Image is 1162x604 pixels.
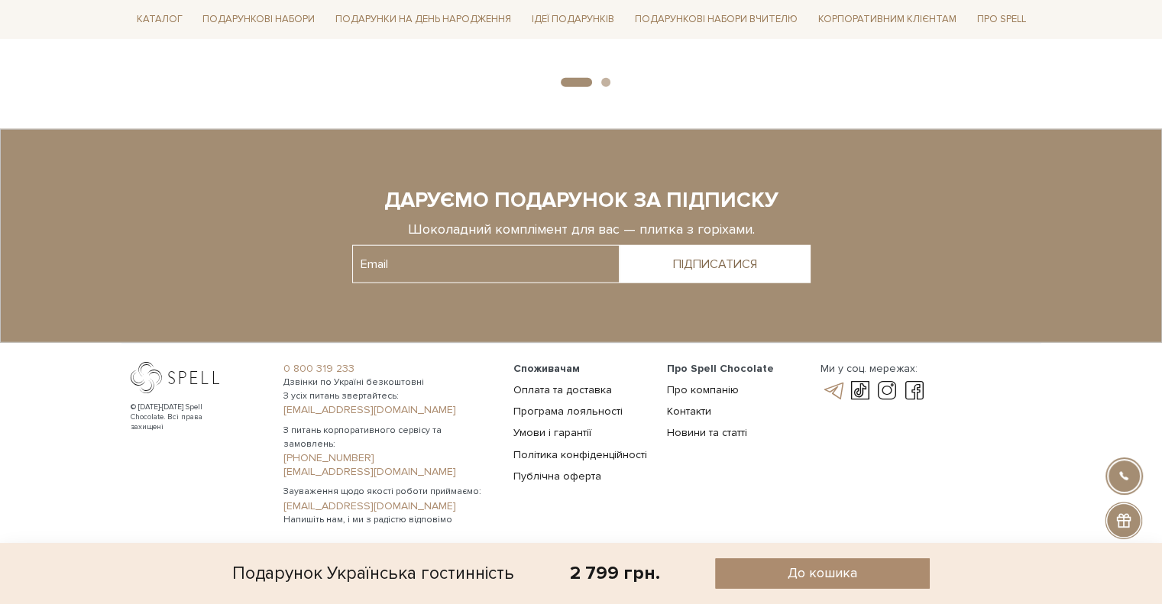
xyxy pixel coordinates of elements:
a: Про Spell [970,8,1031,31]
span: З усіх питань звертайтесь: [283,389,495,403]
div: 2 799 грн. [569,561,659,585]
span: Споживачам [513,362,580,375]
a: 0 800 319 233 [283,362,495,376]
span: Дзвінки по Україні безкоштовні [283,376,495,389]
a: Умови і гарантії [513,426,591,439]
a: telegram [820,382,846,400]
a: Політика конфіденційності [513,448,647,461]
a: Подарункові набори Вчителю [629,6,804,32]
div: Подарунок Українська гостинність [232,558,514,589]
a: Каталог [131,8,189,31]
a: Ідеї подарунків [526,8,620,31]
a: facebook [901,382,927,400]
span: Зауваження щодо якості роботи приймаємо: [283,485,495,499]
a: Про компанію [667,383,739,396]
a: [EMAIL_ADDRESS][DOMAIN_NAME] [283,403,495,417]
a: [EMAIL_ADDRESS][DOMAIN_NAME] [283,499,495,513]
a: instagram [874,382,900,400]
a: Контакти [667,405,711,418]
span: Про Spell Chocolate [667,362,774,375]
a: [EMAIL_ADDRESS][DOMAIN_NAME] [283,465,495,479]
a: tik-tok [847,382,873,400]
button: До кошика [715,558,930,589]
a: Подарункові набори [196,8,321,31]
div: Ми у соц. мережах: [820,362,927,376]
span: Напишіть нам, і ми з радістю відповімо [283,513,495,527]
span: З питань корпоративного сервісу та замовлень: [283,424,495,451]
button: 2 of 2 [601,78,610,87]
a: Програма лояльності [513,405,623,418]
a: [PHONE_NUMBER] [283,451,495,465]
div: © [DATE]-[DATE] Spell Chocolate. Всі права захищені [131,402,234,432]
button: 1 of 2 [561,78,592,87]
a: Оплата та доставка [513,383,612,396]
span: До кошика [788,564,857,582]
a: Корпоративним клієнтам [812,8,963,31]
a: Новини та статті [667,426,747,439]
a: Публічна оферта [513,470,601,483]
a: Подарунки на День народження [329,8,517,31]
